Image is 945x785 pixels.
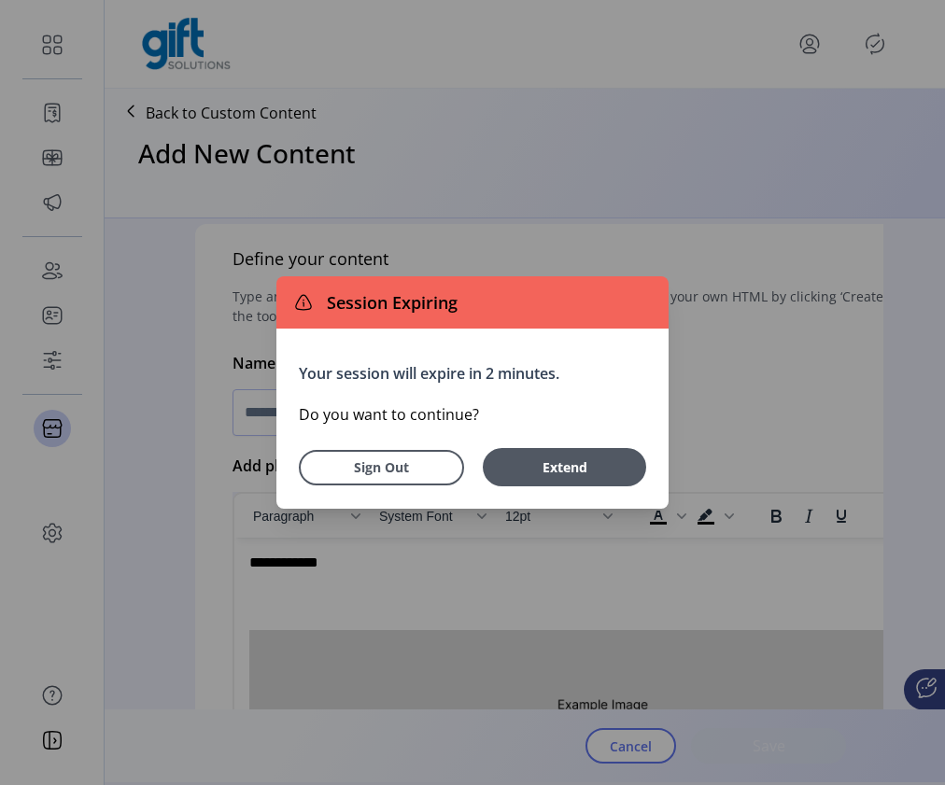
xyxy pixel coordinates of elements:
button: Extend [483,448,646,486]
span: Sign Out [323,457,440,477]
p: Your session will expire in 2 minutes. [299,362,646,385]
span: Extend [492,457,637,477]
button: Sign Out [299,450,464,485]
body: Rich Text Area. Press ALT-0 for help. [15,15,723,247]
p: Do you want to continue? [299,403,646,426]
span: Session Expiring [319,290,458,315]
